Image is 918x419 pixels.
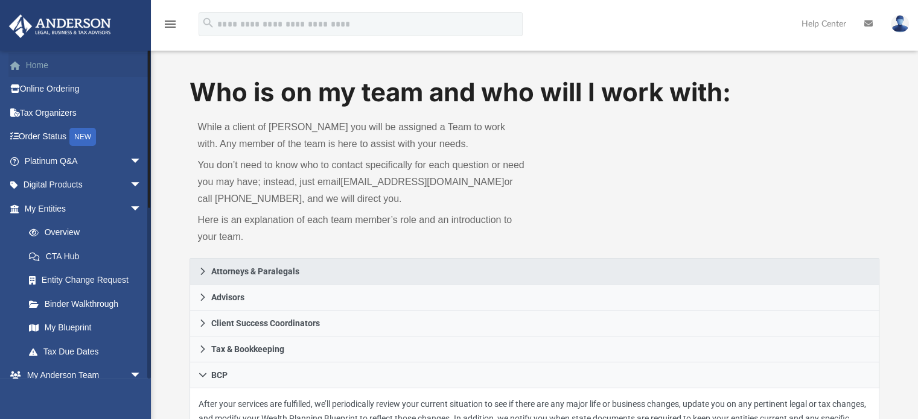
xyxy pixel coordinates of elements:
a: Platinum Q&Aarrow_drop_down [8,149,160,173]
span: arrow_drop_down [130,173,154,198]
p: While a client of [PERSON_NAME] you will be assigned a Team to work with. Any member of the team ... [198,119,526,153]
a: Binder Walkthrough [17,292,160,316]
span: arrow_drop_down [130,364,154,388]
a: My Entitiesarrow_drop_down [8,197,160,221]
h1: Who is on my team and who will I work with: [190,75,880,110]
span: arrow_drop_down [130,197,154,221]
a: Tax & Bookkeeping [190,336,880,362]
a: Advisors [190,285,880,310]
span: Attorneys & Paralegals [211,267,299,276]
a: Digital Productsarrow_drop_down [8,173,160,197]
a: Online Ordering [8,77,160,101]
img: Anderson Advisors Platinum Portal [5,14,115,38]
span: arrow_drop_down [130,149,154,174]
a: BCP [190,362,880,388]
a: Overview [17,221,160,245]
span: Advisors [211,293,244,301]
span: Client Success Coordinators [211,319,320,327]
i: menu [163,17,177,31]
img: User Pic [891,15,909,33]
a: My Anderson Teamarrow_drop_down [8,364,154,388]
a: menu [163,23,177,31]
i: search [202,16,215,30]
span: Tax & Bookkeeping [211,345,284,353]
a: [EMAIL_ADDRESS][DOMAIN_NAME] [340,177,504,187]
a: My Blueprint [17,316,154,340]
div: NEW [69,128,96,146]
a: Tax Due Dates [17,339,160,364]
a: Entity Change Request [17,268,160,292]
a: Home [8,53,160,77]
a: Attorneys & Paralegals [190,258,880,285]
p: Here is an explanation of each team member’s role and an introduction to your team. [198,212,526,245]
a: Order StatusNEW [8,125,160,150]
a: Client Success Coordinators [190,310,880,336]
a: Tax Organizers [8,101,160,125]
a: CTA Hub [17,244,160,268]
span: BCP [211,371,228,379]
p: You don’t need to know who to contact specifically for each question or need you may have; instea... [198,157,526,207]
